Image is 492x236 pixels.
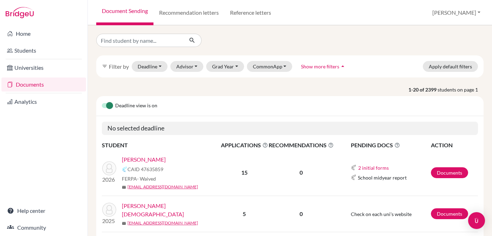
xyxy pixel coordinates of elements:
[408,86,438,93] strong: 1-20 of 2399
[429,6,484,19] button: [PERSON_NAME]
[1,95,86,109] a: Analytics
[122,155,166,164] a: [PERSON_NAME]
[468,212,485,229] div: Open Intercom Messenger
[102,63,107,69] i: filter_list
[115,102,157,110] span: Deadline view is on
[127,166,163,173] span: CAID 47635859
[102,122,478,135] h5: No selected deadline
[241,169,248,176] b: 15
[269,210,334,218] p: 0
[423,61,478,72] button: Apply default filters
[122,221,126,225] span: mail
[122,202,225,218] a: [PERSON_NAME][DEMOGRAPHIC_DATA]
[122,175,156,182] span: FERPA
[1,77,86,92] a: Documents
[206,61,244,72] button: Grad Year
[122,185,126,189] span: mail
[122,167,127,172] img: Common App logo
[127,184,198,190] a: [EMAIL_ADDRESS][DOMAIN_NAME]
[170,61,204,72] button: Advisor
[102,141,221,150] th: STUDENT
[269,141,334,149] span: RECOMMENDATIONS
[295,61,352,72] button: Show more filtersarrow_drop_up
[431,141,478,150] th: ACTION
[1,27,86,41] a: Home
[269,168,334,177] p: 0
[109,63,129,70] span: Filter by
[1,61,86,75] a: Universities
[102,203,116,217] img: MALVIYA, Vaishnavi
[247,61,293,72] button: CommonApp
[431,167,468,178] a: Documents
[301,63,339,69] span: Show more filters
[102,161,116,175] img: KOHLI, Devansh
[358,174,407,181] span: School midyear report
[351,211,412,217] span: Check on each uni's website
[358,164,389,172] button: 2 initial forms
[96,34,183,47] input: Find student by name...
[102,175,116,184] p: 2026
[102,217,116,225] p: 2025
[351,165,356,170] img: Common App logo
[132,61,168,72] button: Deadline
[438,86,484,93] span: students on page 1
[221,141,268,149] span: APPLICATIONS
[127,220,198,226] a: [EMAIL_ADDRESS][DOMAIN_NAME]
[137,176,156,182] span: - Waived
[431,208,468,219] a: Documents
[1,204,86,218] a: Help center
[351,175,356,180] img: Common App logo
[243,210,246,217] b: 5
[1,221,86,235] a: Community
[351,141,430,149] span: PENDING DOCS
[6,7,34,18] img: Bridge-U
[1,43,86,58] a: Students
[339,63,346,70] i: arrow_drop_up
